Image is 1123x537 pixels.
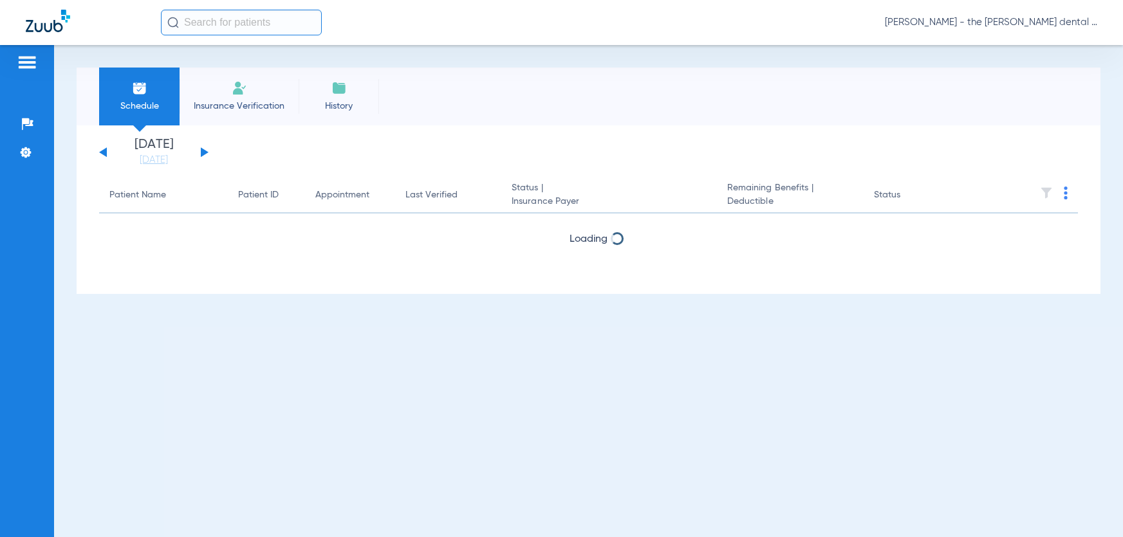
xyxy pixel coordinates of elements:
[167,17,179,28] img: Search Icon
[189,100,289,113] span: Insurance Verification
[109,100,170,113] span: Schedule
[512,195,707,208] span: Insurance Payer
[570,268,608,278] span: Loading
[727,195,853,208] span: Deductible
[26,10,70,32] img: Zuub Logo
[17,55,37,70] img: hamburger-icon
[864,177,951,214] th: Status
[115,154,192,167] a: [DATE]
[501,177,717,214] th: Status |
[885,16,1097,29] span: [PERSON_NAME] - the [PERSON_NAME] dental group inc
[115,138,192,167] li: [DATE]
[109,188,218,202] div: Patient Name
[1040,187,1053,199] img: filter.svg
[717,177,864,214] th: Remaining Benefits |
[315,188,385,202] div: Appointment
[405,188,491,202] div: Last Verified
[238,188,295,202] div: Patient ID
[308,100,369,113] span: History
[315,188,369,202] div: Appointment
[232,80,247,96] img: Manual Insurance Verification
[570,234,608,244] span: Loading
[161,10,322,35] input: Search for patients
[132,80,147,96] img: Schedule
[331,80,347,96] img: History
[109,188,166,202] div: Patient Name
[405,188,458,202] div: Last Verified
[238,188,279,202] div: Patient ID
[1064,187,1068,199] img: group-dot-blue.svg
